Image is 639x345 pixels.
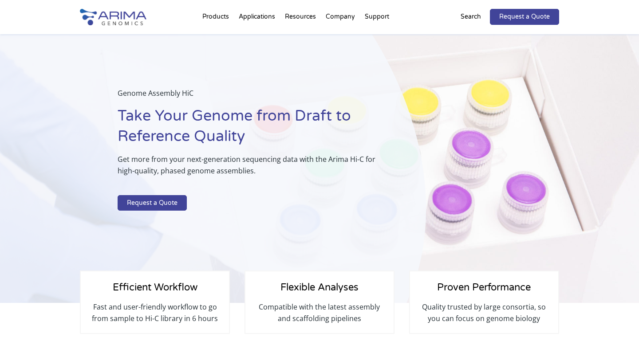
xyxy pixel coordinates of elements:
[118,87,382,106] p: Genome Assembly HiC
[80,9,146,25] img: Arima-Genomics-logo
[280,282,359,293] span: Flexible Analyses
[118,195,187,211] a: Request a Quote
[419,301,549,324] p: Quality trusted by large consortia, so you can focus on genome biology
[461,11,481,23] p: Search
[118,106,382,153] h1: Take Your Genome from Draft to Reference Quality
[118,153,382,184] p: Get more from your next-generation sequencing data with the Arima Hi-C for high-quality, phased g...
[254,301,385,324] p: Compatible with the latest assembly and scaffolding pipelines
[113,282,197,293] span: Efficient Workflow
[437,282,531,293] span: Proven Performance
[90,301,220,324] p: Fast and user-friendly workflow to go from sample to Hi-C library in 6 hours
[490,9,559,25] a: Request a Quote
